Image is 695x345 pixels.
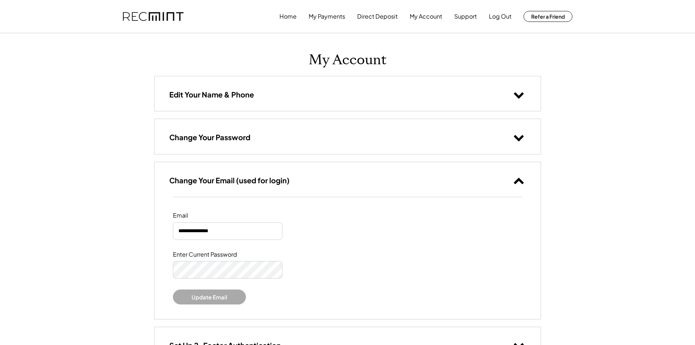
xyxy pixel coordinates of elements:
img: recmint-logotype%403x.png [123,12,184,21]
h3: Change Your Email (used for login) [169,176,290,185]
button: Support [454,9,477,24]
div: Email [173,212,246,219]
button: My Account [410,9,442,24]
div: Enter Current Password [173,251,246,258]
button: Refer a Friend [524,11,572,22]
button: Log Out [489,9,511,24]
button: Home [279,9,297,24]
button: Direct Deposit [357,9,398,24]
h3: Edit Your Name & Phone [169,90,254,99]
h3: Change Your Password [169,133,250,142]
button: Update Email [173,290,246,304]
button: My Payments [309,9,345,24]
h1: My Account [309,51,387,69]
